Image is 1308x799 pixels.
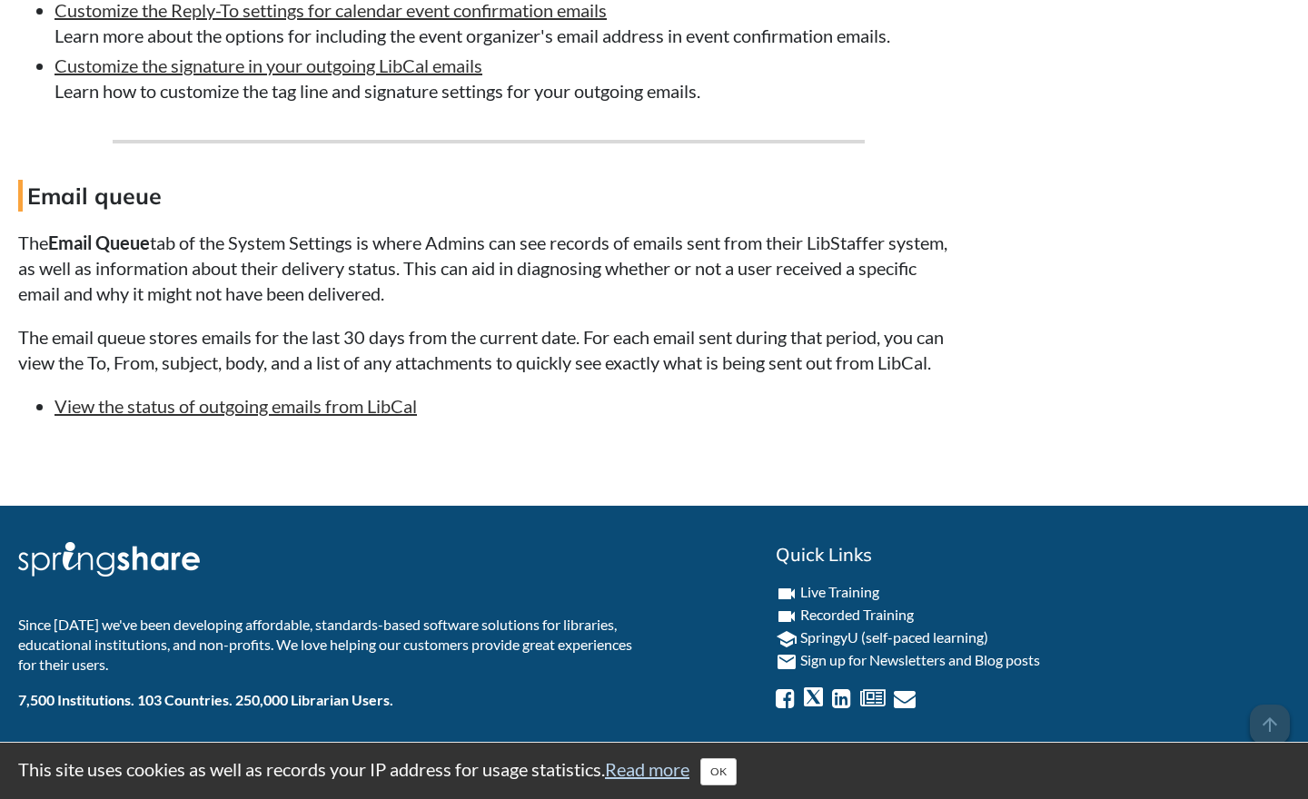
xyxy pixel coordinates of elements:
i: email [776,651,798,673]
a: View the status of outgoing emails from LibCal [54,395,417,417]
p: Since [DATE] we've been developing affordable, standards-based software solutions for libraries, ... [18,615,640,676]
a: SpringyU (self-paced learning) [800,628,988,646]
b: 7,500 Institutions. 103 Countries. 250,000 Librarian Users. [18,691,393,708]
img: Springshare [18,542,200,577]
a: Customize the signature in your outgoing LibCal emails [54,54,482,76]
a: arrow_upward [1250,706,1290,728]
p: The tab of the System Settings is where Admins can see records of emails sent from their LibStaff... [18,230,958,306]
p: The email queue stores emails for the last 30 days from the current date. For each email sent dur... [18,324,958,375]
a: Read more [605,758,689,780]
strong: Email Queue [48,232,150,253]
li: Learn how to customize the tag line and signature settings for your outgoing emails. [54,53,958,104]
h4: Email queue [18,180,958,212]
a: Sign up for Newsletters and Blog posts [800,651,1040,668]
i: videocam [776,606,798,627]
i: videocam [776,583,798,605]
a: Recorded Training [800,606,914,623]
h2: Quick Links [776,542,1290,567]
i: school [776,628,798,650]
button: Close [700,758,737,785]
a: Live Training [800,583,879,600]
span: arrow_upward [1250,705,1290,745]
